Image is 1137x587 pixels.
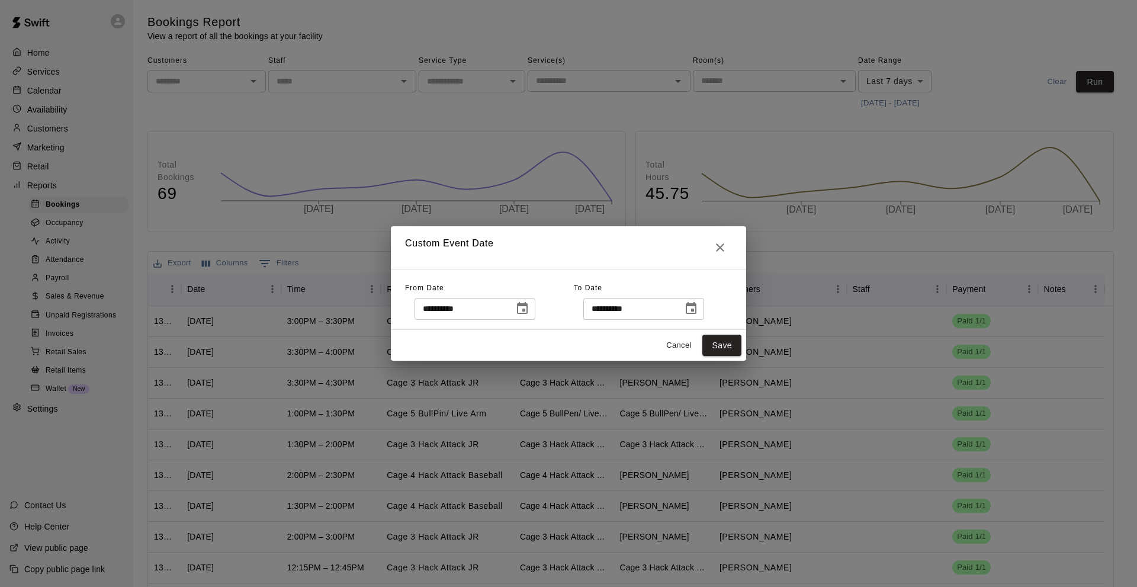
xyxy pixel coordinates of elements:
span: From Date [405,284,444,292]
button: Close [708,236,732,259]
button: Choose date, selected date is Aug 9, 2025 [510,297,534,320]
button: Save [702,335,741,357]
h2: Custom Event Date [391,226,746,269]
span: To Date [574,284,602,292]
button: Cancel [660,336,698,355]
button: Choose date, selected date is Aug 16, 2025 [679,297,703,320]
